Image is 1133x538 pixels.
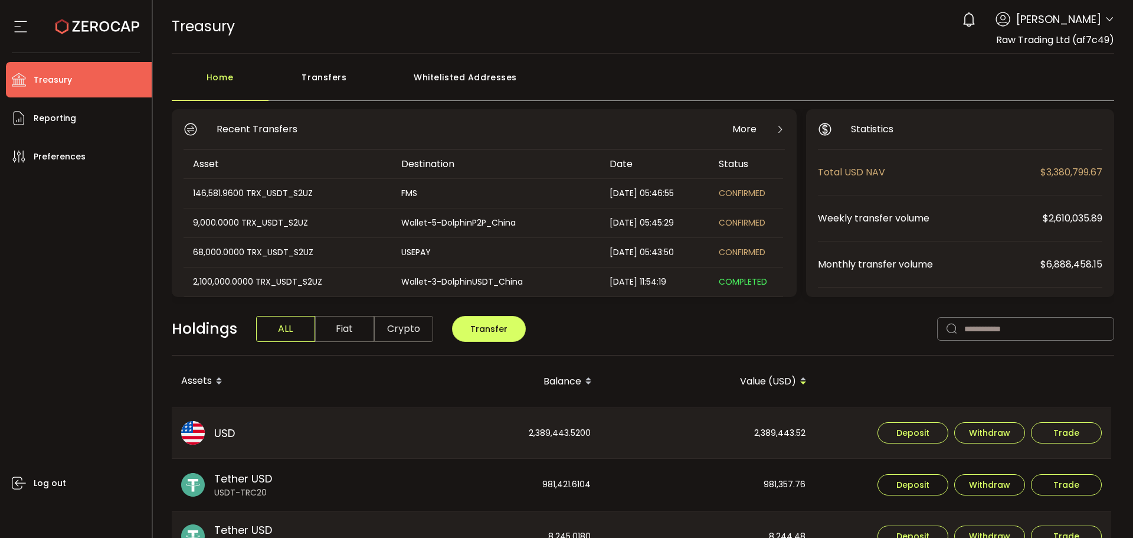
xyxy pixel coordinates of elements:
span: CONFIRMED [719,246,765,258]
span: Withdraw [969,481,1010,489]
span: CONFIRMED [719,187,765,199]
span: [PERSON_NAME] [1016,11,1101,27]
div: 68,000.0000 TRX_USDT_S2UZ [184,246,391,259]
span: Fiat [315,316,374,342]
div: Transfers [268,66,381,101]
button: Trade [1031,422,1102,444]
span: COMPLETED [719,276,767,288]
button: Trade [1031,474,1102,495]
div: [DATE] 05:43:50 [600,246,709,259]
div: Balance [387,371,601,392]
div: Value (USD) [601,371,816,392]
button: Deposit [877,422,948,444]
img: usdt_portfolio.svg [181,473,205,497]
div: Status [709,157,783,171]
div: Asset [184,157,392,171]
span: Log out [34,475,66,492]
span: Tether USD [214,471,272,487]
span: $3,380,799.67 [1040,165,1102,180]
div: 981,357.76 [601,459,815,511]
div: 9,000.0000 TRX_USDT_S2UZ [184,216,391,230]
span: Tether USD [214,522,272,538]
div: 2,100,000.0000 TRX_USDT_S2UZ [184,275,391,289]
div: Wallet-3-DolphinUSDT_China [392,275,599,289]
div: 2,389,443.52 [601,408,815,459]
div: Wallet-5-DolphinP2P_China [392,216,599,230]
span: Weekly transfer volume [818,211,1043,226]
span: Total USD NAV [818,165,1040,180]
span: Reporting [34,110,76,127]
span: Trade [1053,429,1079,437]
span: $2,610,035.89 [1043,211,1102,226]
div: USEPAY [392,246,599,259]
span: CONFIRMED [719,217,765,229]
span: $6,888,458.15 [1040,257,1102,272]
span: Transfer [470,323,507,335]
div: [DATE] 11:54:19 [600,275,709,289]
div: FMS [392,187,599,200]
div: [DATE] 05:46:55 [600,187,709,200]
button: Deposit [877,474,948,495]
span: Deposit [896,481,929,489]
div: Whitelisted Addresses [381,66,551,101]
span: Treasury [172,16,235,37]
iframe: Chat Widget [1074,481,1133,538]
button: Withdraw [954,474,1025,495]
span: Preferences [34,148,86,165]
div: Assets [172,371,387,392]
span: Raw Trading Ltd (af7c49) [996,33,1114,47]
span: Holdings [172,318,237,340]
span: Monthly transfer volume [818,257,1040,272]
span: USD [214,425,235,441]
div: 146,581.9600 TRX_USDT_S2UZ [184,187,391,200]
div: Date [600,157,709,171]
span: USDT-TRC20 [214,487,272,499]
span: Deposit [896,429,929,437]
div: 981,421.6104 [387,459,600,511]
div: Home [172,66,268,101]
div: [DATE] 05:45:29 [600,216,709,230]
span: Withdraw [969,429,1010,437]
span: Crypto [374,316,433,342]
span: ALL [256,316,315,342]
span: Trade [1053,481,1079,489]
span: Statistics [851,122,893,136]
span: More [732,122,757,136]
button: Transfer [452,316,526,342]
img: usd_portfolio.svg [181,421,205,445]
span: Recent Transfers [217,122,297,136]
div: 2,389,443.5200 [387,408,600,459]
span: Treasury [34,71,72,89]
button: Withdraw [954,422,1025,444]
div: Destination [392,157,600,171]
